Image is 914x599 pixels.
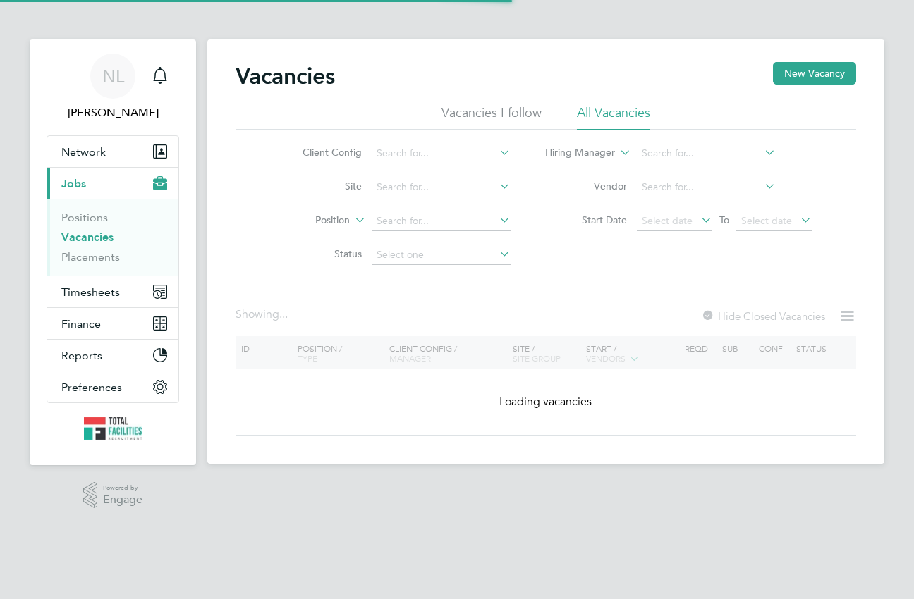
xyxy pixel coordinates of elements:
label: Hiring Manager [534,146,615,160]
input: Search for... [372,178,511,197]
input: Search for... [637,178,776,197]
button: Reports [47,340,178,371]
span: To [715,211,733,229]
span: Reports [61,349,102,362]
a: Powered byEngage [83,482,143,509]
a: NL[PERSON_NAME] [47,54,179,121]
a: Vacancies [61,230,114,244]
label: Position [269,214,350,228]
button: Network [47,136,178,167]
label: Site [281,180,362,192]
button: Jobs [47,168,178,199]
label: Vendor [546,180,627,192]
button: Preferences [47,371,178,402]
label: Status [281,247,362,260]
div: Jobs [47,199,178,276]
span: Select date [741,214,792,227]
span: ... [279,307,288,321]
label: Hide Closed Vacancies [701,309,825,323]
label: Client Config [281,146,362,159]
li: Vacancies I follow [441,104,542,130]
span: Preferences [61,381,122,394]
span: NL [102,67,124,85]
input: Search for... [637,144,776,163]
div: Showing [236,307,291,322]
a: Go to home page [47,417,179,440]
input: Search for... [372,211,511,231]
button: Timesheets [47,276,178,307]
span: Network [61,145,106,159]
span: Finance [61,317,101,331]
li: All Vacancies [577,104,650,130]
nav: Main navigation [30,39,196,465]
input: Select one [372,245,511,265]
button: New Vacancy [773,62,856,85]
span: Jobs [61,177,86,190]
a: Positions [61,211,108,224]
span: Nicola Lawrence [47,104,179,121]
span: Timesheets [61,285,120,299]
span: Engage [103,494,142,506]
input: Search for... [372,144,511,163]
img: tfrecruitment-logo-retina.png [84,417,142,440]
label: Start Date [546,214,627,226]
span: Powered by [103,482,142,494]
button: Finance [47,308,178,339]
h2: Vacancies [236,62,335,90]
span: Select date [642,214,693,227]
a: Placements [61,250,120,264]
